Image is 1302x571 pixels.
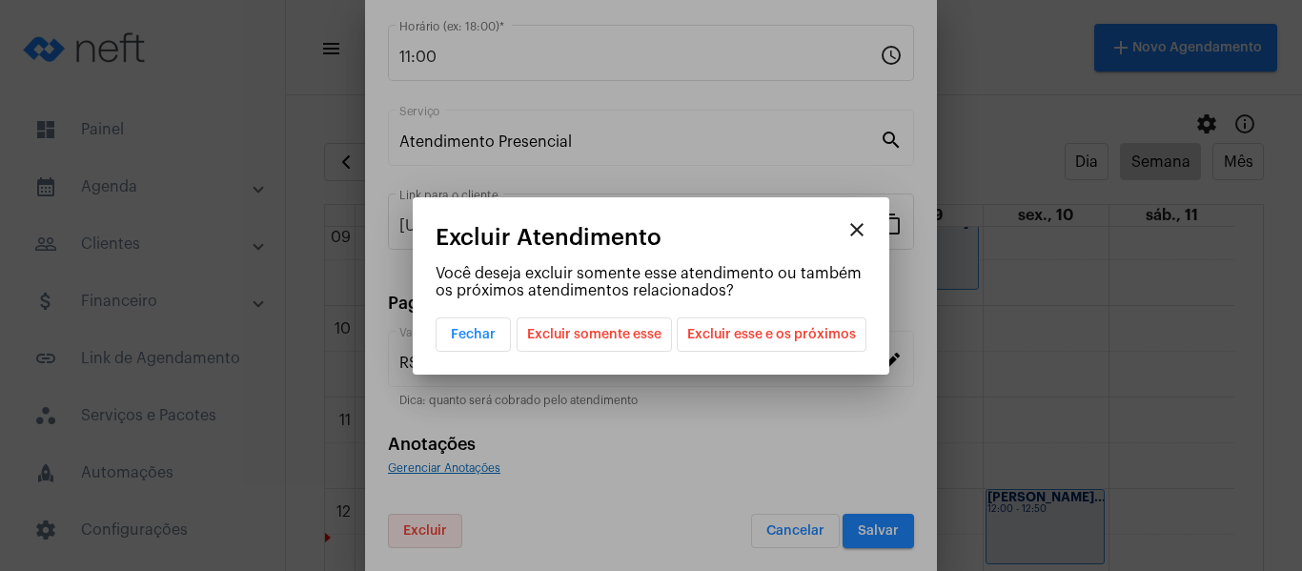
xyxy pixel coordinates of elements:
[436,265,866,299] p: Você deseja excluir somente esse atendimento ou também os próximos atendimentos relacionados?
[687,318,856,351] span: Excluir esse e os próximos
[436,225,661,250] span: Excluir Atendimento
[436,317,511,352] button: Fechar
[517,317,672,352] button: Excluir somente esse
[845,218,868,241] mat-icon: close
[451,328,496,341] span: Fechar
[677,317,866,352] button: Excluir esse e os próximos
[527,318,661,351] span: Excluir somente esse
